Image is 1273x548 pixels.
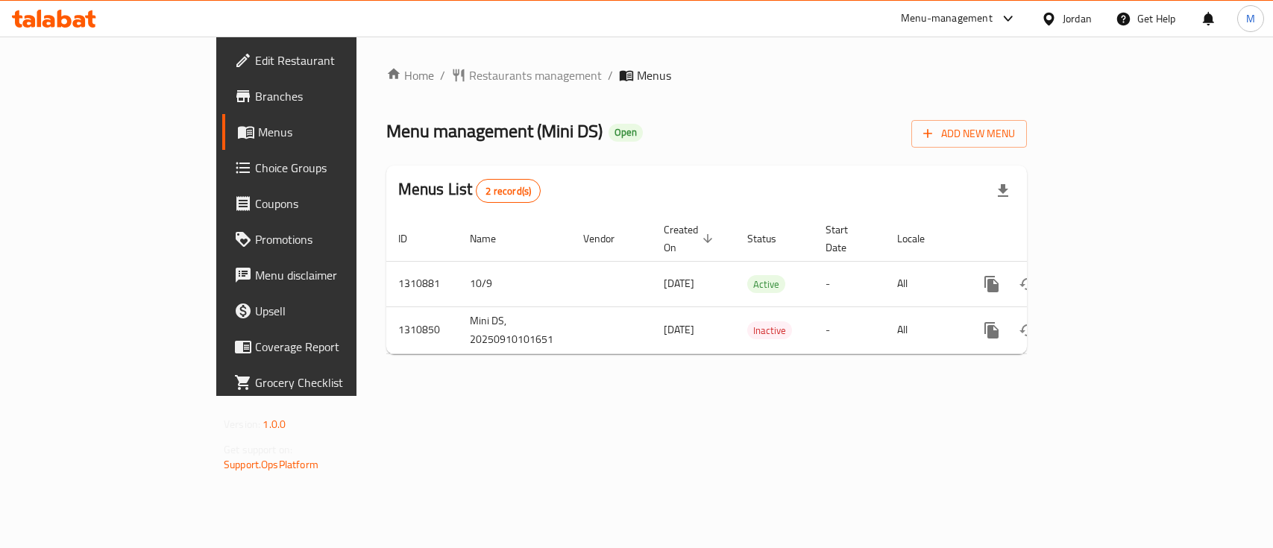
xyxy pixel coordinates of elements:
div: Export file [985,173,1021,209]
table: enhanced table [386,216,1129,354]
div: Menu-management [901,10,993,28]
span: Grocery Checklist [255,374,417,391]
span: [DATE] [664,320,694,339]
span: 2 record(s) [477,184,540,198]
td: 10/9 [458,261,571,306]
span: Menus [637,66,671,84]
button: Add New Menu [911,120,1027,148]
span: Branches [255,87,417,105]
td: All [885,306,962,353]
span: Coupons [255,195,417,212]
button: Change Status [1010,266,1046,302]
a: Upsell [222,293,429,329]
a: Menu disclaimer [222,257,429,293]
td: Mini DS, 20250910101651 [458,306,571,353]
div: Active [747,275,785,293]
span: Start Date [826,221,867,256]
a: Menus [222,114,429,150]
a: Coupons [222,186,429,221]
th: Actions [962,216,1129,262]
span: [DATE] [664,274,694,293]
td: - [814,261,885,306]
button: more [974,312,1010,348]
span: Upsell [255,302,417,320]
span: 1.0.0 [263,415,286,434]
h2: Menus List [398,178,541,203]
td: All [885,261,962,306]
span: Menu disclaimer [255,266,417,284]
span: Coverage Report [255,338,417,356]
a: Grocery Checklist [222,365,429,400]
div: Inactive [747,321,792,339]
span: Version: [224,415,260,434]
span: Promotions [255,230,417,248]
span: Get support on: [224,440,292,459]
div: Total records count [476,179,541,203]
div: Open [609,124,643,142]
span: Active [747,276,785,293]
span: Status [747,230,796,248]
a: Support.OpsPlatform [224,455,318,474]
button: more [974,266,1010,302]
span: Restaurants management [469,66,602,84]
a: Promotions [222,221,429,257]
span: M [1246,10,1255,27]
li: / [440,66,445,84]
span: Edit Restaurant [255,51,417,69]
span: Vendor [583,230,634,248]
nav: breadcrumb [386,66,1027,84]
a: Choice Groups [222,150,429,186]
span: Locale [897,230,944,248]
span: Created On [664,221,717,256]
a: Coverage Report [222,329,429,365]
span: Inactive [747,322,792,339]
td: - [814,306,885,353]
li: / [608,66,613,84]
span: Menus [258,123,417,141]
div: Jordan [1063,10,1092,27]
button: Change Status [1010,312,1046,348]
span: Choice Groups [255,159,417,177]
a: Restaurants management [451,66,602,84]
span: Menu management ( Mini DS ) [386,114,603,148]
a: Branches [222,78,429,114]
a: Edit Restaurant [222,42,429,78]
span: Add New Menu [923,125,1015,143]
span: Name [470,230,515,248]
span: ID [398,230,427,248]
span: Open [609,126,643,139]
